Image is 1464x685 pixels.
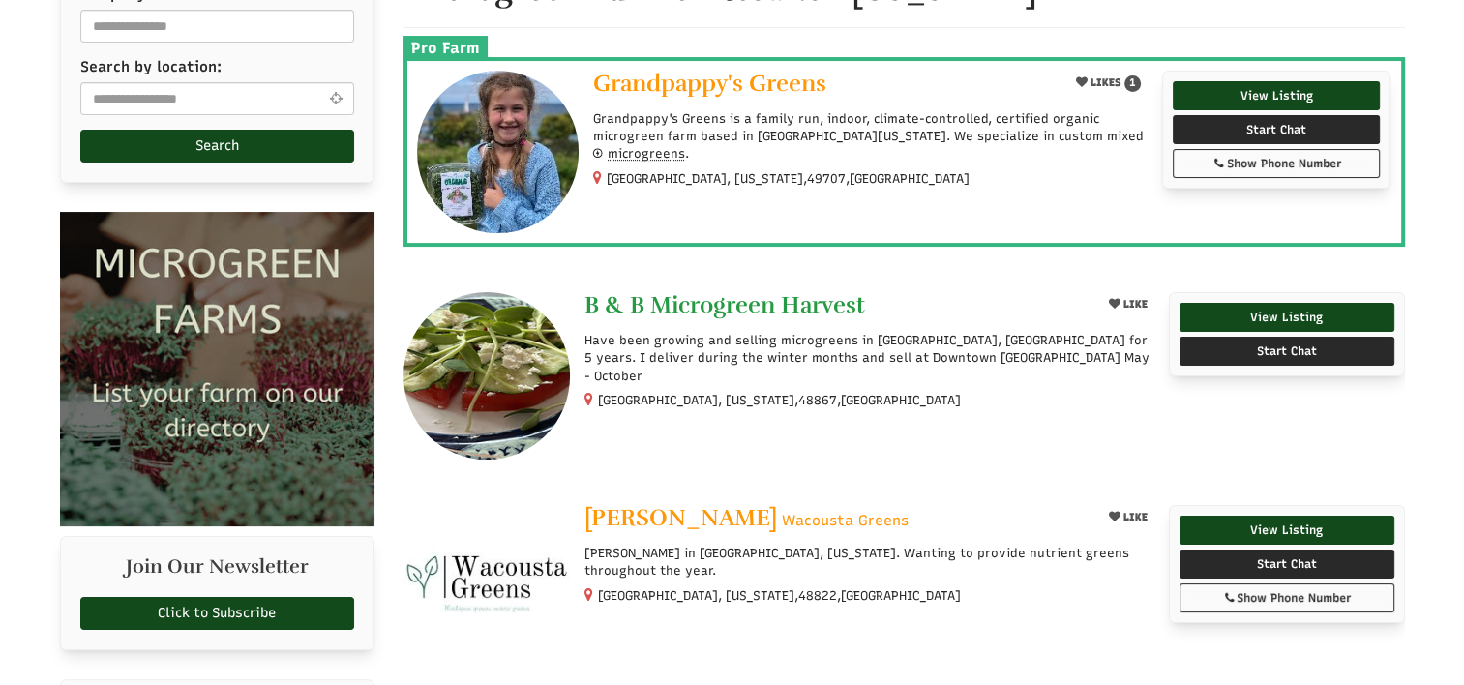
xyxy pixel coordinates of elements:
[608,146,685,161] span: microgreens
[584,545,1154,580] p: [PERSON_NAME] in [GEOGRAPHIC_DATA], [US_STATE]. Wanting to provide nutrient greens throughout the...
[798,587,837,605] span: 48822
[584,292,1087,322] a: B & B Microgreen Harvest
[1088,76,1121,89] span: LIKES
[584,332,1154,385] p: Have been growing and selling microgreens in [GEOGRAPHIC_DATA], [GEOGRAPHIC_DATA] for 5 years. I ...
[1180,516,1394,545] a: View Listing
[1102,505,1154,529] button: LIKE
[1102,292,1154,316] button: LIKE
[80,556,354,587] h2: Join Our Newsletter
[841,587,961,605] span: [GEOGRAPHIC_DATA]
[607,171,970,186] small: [GEOGRAPHIC_DATA], [US_STATE], ,
[798,392,837,409] span: 48867
[1120,511,1148,523] span: LIKE
[850,170,970,188] span: [GEOGRAPHIC_DATA]
[403,505,571,672] img: Emily Pearson
[584,503,777,532] span: [PERSON_NAME]
[593,71,1079,101] a: Grandpappy's Greens
[1173,81,1381,110] a: View Listing
[593,69,826,98] span: Grandpappy's Greens
[841,392,961,409] span: [GEOGRAPHIC_DATA]
[325,91,347,105] i: Use Current Location
[1190,589,1384,607] div: Show Phone Number
[593,110,1147,164] p: Grandpappy's Greens is a family run, indoor, climate-controlled, certified organic microgreen far...
[1180,550,1394,579] a: Start Chat
[1120,298,1148,311] span: LIKE
[80,57,222,77] label: Search by location:
[598,588,961,603] small: [GEOGRAPHIC_DATA], [US_STATE], ,
[1173,115,1381,144] a: Start Chat
[403,292,571,460] img: B & B Microgreen Harvest
[807,170,846,188] span: 49707
[593,146,685,161] a: microgreens
[1180,303,1394,332] a: View Listing
[782,511,909,531] span: Wacousta Greens
[598,393,961,407] small: [GEOGRAPHIC_DATA], [US_STATE], ,
[80,130,354,163] button: Search
[417,71,580,233] img: Grandpappy's Greens
[1183,155,1370,172] div: Show Phone Number
[80,597,354,630] a: Click to Subscribe
[1180,337,1394,366] a: Start Chat
[1124,75,1141,92] span: 1
[1069,71,1148,95] button: LIKES 1
[584,290,865,319] span: B & B Microgreen Harvest
[584,505,1087,535] a: [PERSON_NAME] Wacousta Greens
[60,212,374,526] img: Microgreen Farms list your microgreen farm today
